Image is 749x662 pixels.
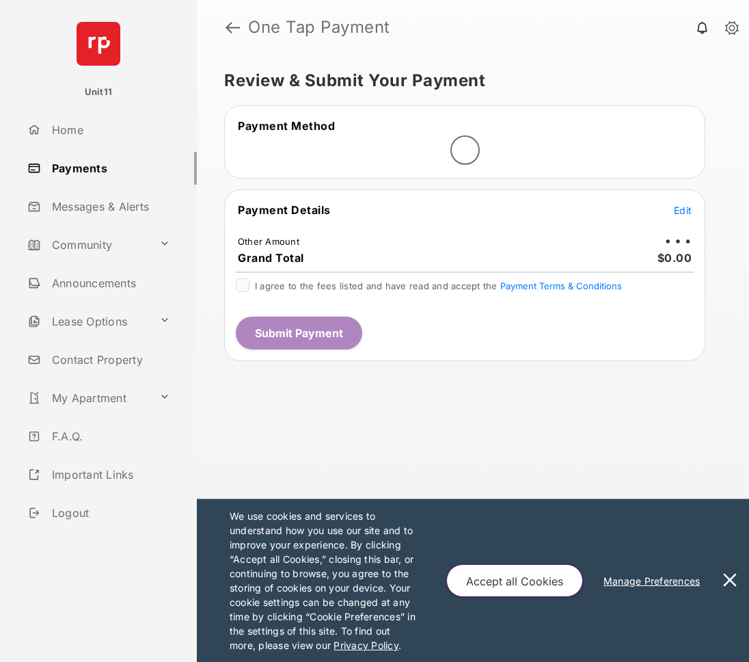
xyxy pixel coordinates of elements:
a: F.A.Q. [22,420,197,453]
span: Payment Details [238,203,331,217]
a: Logout [22,496,197,529]
a: My Apartment [22,382,154,414]
span: I agree to the fees listed and have read and accept the [255,280,622,291]
button: Edit [674,203,692,217]
a: Community [22,228,154,261]
button: Submit Payment [236,317,362,349]
span: $0.00 [657,251,692,265]
a: Payments [22,152,197,185]
a: Lease Options [22,305,154,338]
a: Contact Property [22,343,197,376]
a: Home [22,114,197,146]
a: Important Links [22,458,176,491]
span: Payment Method [238,119,335,133]
a: Announcements [22,267,197,300]
td: Other Amount [237,235,300,248]
span: Grand Total [238,251,304,265]
u: Manage Preferences [603,575,706,587]
p: We use cookies and services to understand how you use our site and to improve your experience. By... [230,509,418,652]
button: Accept all Cookies [446,564,583,597]
p: Unit11 [85,85,113,99]
u: Privacy Policy [333,639,398,651]
strong: One Tap Payment [248,19,390,36]
a: Messages & Alerts [22,190,197,223]
span: Edit [674,204,692,216]
img: svg+xml;base64,PHN2ZyB4bWxucz0iaHR0cDovL3d3dy53My5vcmcvMjAwMC9zdmciIHdpZHRoPSI2NCIgaGVpZ2h0PSI2NC... [77,22,120,66]
button: I agree to the fees listed and have read and accept the [500,280,622,291]
h5: Review & Submit Your Payment [224,72,711,89]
